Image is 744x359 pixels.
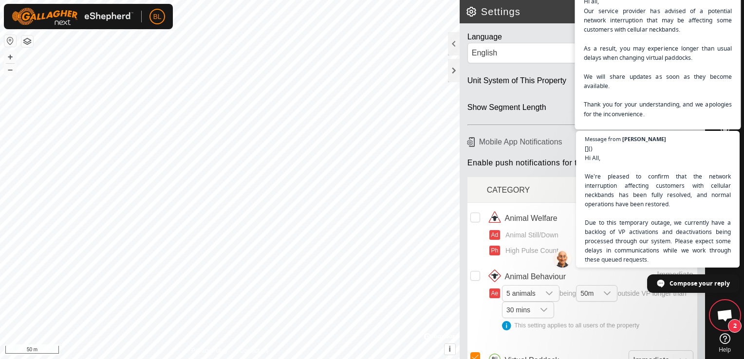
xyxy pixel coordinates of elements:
div: English [472,47,673,59]
span: Compose your reply [670,275,730,292]
span: []() Hi All, We're pleased to confirm that the network interruption affecting customers with cell... [585,144,731,338]
div: Show Segment Length [467,102,546,117]
img: animal behaviour icon [487,269,502,285]
img: Gallagher Logo [12,8,133,25]
button: Map Layers [21,36,33,47]
span: being outside VP longer than [502,289,693,330]
span: 30 mins [502,302,534,318]
h2: Settings [465,6,705,18]
span: 5 animals [502,286,539,301]
div: Open chat [710,301,740,330]
div: dropdown trigger [539,286,559,301]
button: Ae [489,288,500,298]
span: Message from [585,136,621,142]
span: BL [153,12,161,22]
div: This setting applies to all users of the property [502,321,693,330]
a: Help [706,329,744,357]
span: 50m [577,286,597,301]
button: + [4,51,16,63]
span: Animal Still/Down [502,230,558,240]
a: Contact Us [240,346,268,355]
span: English [468,43,677,63]
div: CATEGORY [487,179,592,200]
button: – [4,64,16,75]
img: animal welfare icon [487,211,502,226]
div: dropdown trigger [597,286,617,301]
span: 2 [728,319,742,333]
a: Privacy Policy [191,346,228,355]
div: Unit System of This Property [467,75,566,90]
span: Enable push notifications for this property [467,158,621,173]
button: Reset Map [4,35,16,47]
button: Ph [489,246,500,255]
span: Animal Welfare [505,213,558,224]
h6: Mobile App Notifications [464,133,701,150]
span: [PERSON_NAME] [622,136,666,142]
div: dropdown trigger [534,302,554,318]
span: i [449,345,451,353]
div: Language [467,31,697,43]
span: Animal Behaviour [505,271,566,283]
span: High Pulse Count [502,246,558,256]
button: Ad [489,230,500,240]
button: i [445,344,455,355]
span: Help [719,347,731,353]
